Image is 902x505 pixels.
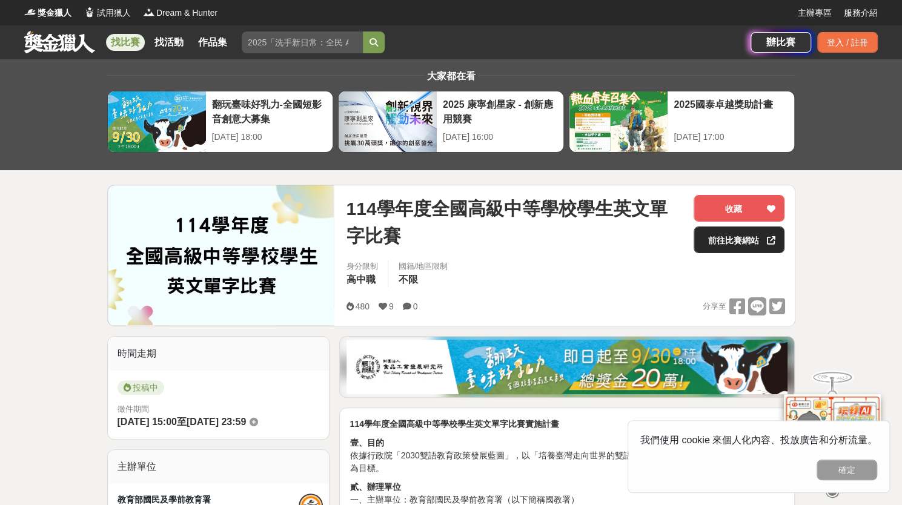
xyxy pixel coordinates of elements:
a: 找活動 [150,34,188,51]
strong: 貳、辦理單位 [350,482,400,492]
button: 確定 [817,460,877,480]
span: 9 [389,302,394,311]
a: 主辦專區 [798,7,832,19]
p: 依據行政院「2030雙語教育政策發展藍圖」，以「培養臺灣走向世界的雙語人才、全面 啟動教育體系的雙語活化」為目標。 [350,437,784,475]
span: Dream & Hunter [156,7,217,19]
span: [DATE] 15:00 [118,417,177,427]
a: 前往比賽網站 [694,226,784,253]
span: 不限 [398,274,417,285]
span: 投稿中 [118,380,164,395]
div: 翻玩臺味好乳力-全國短影音創意大募集 [212,97,327,125]
a: 2025國泰卓越獎助計畫[DATE] 17:00 [569,91,795,153]
span: 高中職 [346,274,375,285]
img: Logo [84,6,96,18]
div: 時間走期 [108,337,330,371]
a: 作品集 [193,34,232,51]
span: 0 [413,302,418,311]
a: 服務介紹 [844,7,878,19]
span: 徵件期間 [118,404,149,414]
div: [DATE] 17:00 [674,131,788,144]
span: 480 [355,302,369,311]
span: 分享至 [702,297,726,315]
img: Cover Image [108,185,334,325]
img: 1c81a89c-c1b3-4fd6-9c6e-7d29d79abef5.jpg [347,340,788,394]
a: 翻玩臺味好乳力-全國短影音創意大募集[DATE] 18:00 [107,91,333,153]
span: 114學年度全國高級中等學校學生英文單字比賽 [346,195,684,249]
img: Logo [24,6,36,18]
input: 2025「洗手新日常：全民 ALL IN」洗手歌全台徵選 [242,31,363,53]
span: 大家都在看 [424,71,479,81]
div: 2025國泰卓越獎助計畫 [674,97,788,125]
img: Logo [143,6,155,18]
span: 我們使用 cookie 來個人化內容、投放廣告和分析流量。 [640,435,877,445]
div: [DATE] 18:00 [212,131,327,144]
strong: 壹、目的 [350,438,383,447]
a: LogoDream & Hunter [143,7,217,19]
div: 身分限制 [346,260,378,272]
a: 2025 康寧創星家 - 創新應用競賽[DATE] 16:00 [338,91,564,153]
img: d2146d9a-e6f6-4337-9592-8cefde37ba6b.png [784,394,881,475]
a: Logo試用獵人 [84,7,131,19]
a: 找比賽 [106,34,145,51]
span: 獎金獵人 [38,7,71,19]
a: Logo獎金獵人 [24,7,71,19]
span: 試用獵人 [97,7,131,19]
div: 國籍/地區限制 [398,260,448,272]
a: 辦比賽 [751,32,811,53]
strong: 114學年度全國高級中等學校學生英文單字比賽實施計畫 [350,419,559,429]
span: [DATE] 23:59 [187,417,246,427]
span: 至 [177,417,187,427]
div: [DATE] 16:00 [443,131,557,144]
div: 登入 / 註冊 [817,32,878,53]
div: 主辦單位 [108,450,330,484]
div: 2025 康寧創星家 - 創新應用競賽 [443,97,557,125]
button: 收藏 [694,195,784,222]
